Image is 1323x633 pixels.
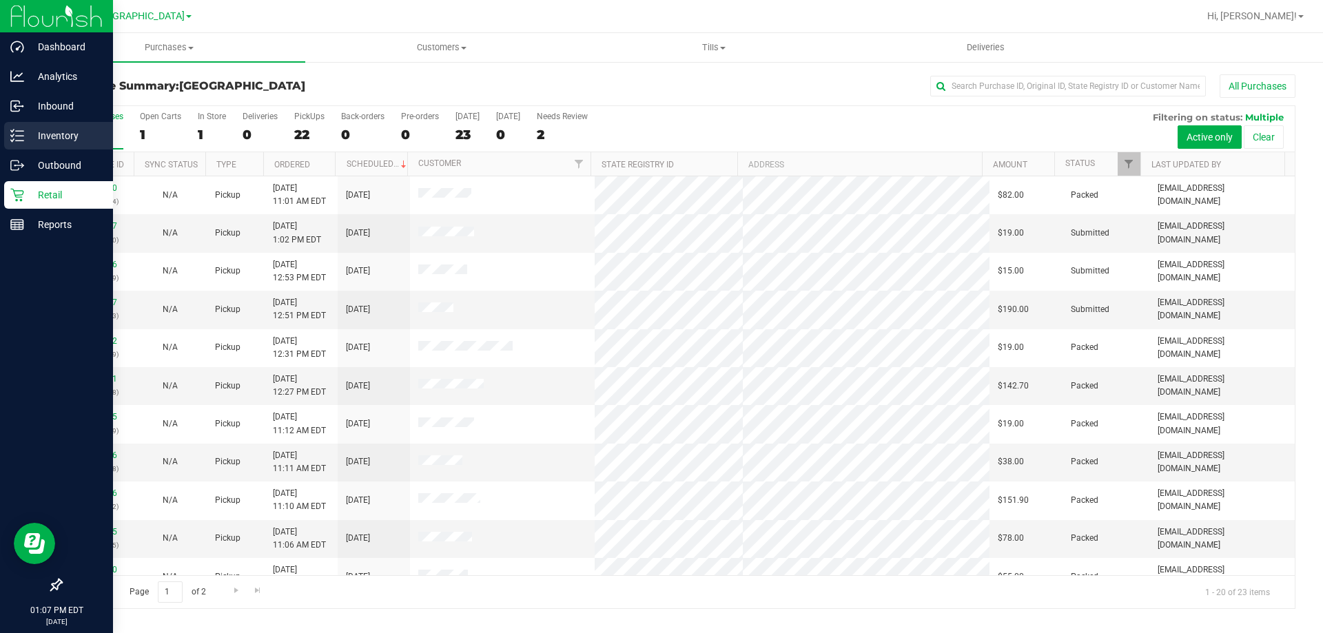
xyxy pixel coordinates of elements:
span: [EMAIL_ADDRESS][DOMAIN_NAME] [1158,296,1286,322]
span: [DATE] 11:06 AM EDT [273,526,326,552]
span: Not Applicable [163,457,178,466]
span: [DATE] 12:27 PM EDT [273,373,326,399]
a: 12023626 [79,488,117,498]
span: Pickup [215,303,240,316]
div: 1 [198,127,226,143]
button: N/A [163,303,178,316]
button: N/A [163,532,178,545]
span: Multiple [1245,112,1284,123]
input: 1 [158,581,183,603]
span: Not Applicable [163,190,178,200]
span: Not Applicable [163,572,178,581]
span: Not Applicable [163,304,178,314]
p: Reports [24,216,107,233]
span: [DATE] 11:12 AM EDT [273,411,326,437]
a: State Registry ID [602,160,674,169]
span: $15.00 [998,264,1024,278]
div: Needs Review [537,112,588,121]
div: 23 [455,127,480,143]
inline-svg: Analytics [10,70,24,83]
span: Packed [1071,455,1098,468]
a: 12023646 [79,450,117,460]
div: 22 [294,127,325,143]
button: N/A [163,570,178,583]
span: Not Applicable [163,495,178,505]
span: Pickup [215,227,240,240]
span: 1 - 20 of 23 items [1194,581,1281,602]
inline-svg: Inbound [10,99,24,113]
span: [EMAIL_ADDRESS][DOMAIN_NAME] [1158,487,1286,513]
a: Sync Status [145,160,198,169]
span: Packed [1071,532,1098,545]
a: Customer [418,158,461,168]
a: 12022230 [79,565,117,574]
span: $142.70 [998,380,1029,393]
div: [DATE] [455,112,480,121]
p: Outbound [24,157,107,174]
button: N/A [163,380,178,393]
span: [GEOGRAPHIC_DATA] [90,10,185,22]
div: In Store [198,112,226,121]
button: Active only [1178,125,1242,149]
a: 12024101 [79,374,117,384]
span: $151.90 [998,494,1029,507]
span: [EMAIL_ADDRESS][DOMAIN_NAME] [1158,563,1286,590]
span: Hi, [PERSON_NAME]! [1207,10,1297,21]
span: Packed [1071,417,1098,430]
span: Submitted [1071,303,1109,316]
a: Amount [993,160,1027,169]
p: 01:07 PM EDT [6,604,107,616]
iframe: Resource center [14,523,55,564]
a: Filter [1118,152,1140,176]
span: [DATE] [346,570,370,583]
button: N/A [163,227,178,240]
button: N/A [163,455,178,468]
p: [DATE] [6,616,107,627]
div: Open Carts [140,112,181,121]
button: N/A [163,189,178,202]
a: Filter [568,152,591,176]
span: Not Applicable [163,381,178,391]
p: Dashboard [24,39,107,55]
span: [DATE] 12:51 PM EDT [273,296,326,322]
a: 12024616 [79,260,117,269]
span: [DATE] 12:53 PM EDT [273,258,326,284]
th: Address [737,152,982,176]
span: [DATE] 11:11 AM EDT [273,449,326,475]
button: N/A [163,417,178,430]
span: Not Applicable [163,342,178,352]
button: All Purchases [1220,74,1295,98]
p: Inbound [24,98,107,114]
span: $19.00 [998,227,1024,240]
span: Not Applicable [163,228,178,238]
div: 2 [537,127,588,143]
span: [DATE] 1:02 PM EDT [273,220,321,246]
span: [DATE] [346,532,370,545]
div: 0 [243,127,278,143]
span: Pickup [215,264,240,278]
a: Go to the next page [226,581,246,600]
span: Not Applicable [163,533,178,543]
span: Packed [1071,380,1098,393]
span: [EMAIL_ADDRESS][DOMAIN_NAME] [1158,258,1286,284]
inline-svg: Retail [10,188,24,202]
span: Pickup [215,380,240,393]
span: [DATE] [346,189,370,202]
div: 0 [341,127,384,143]
inline-svg: Dashboard [10,40,24,54]
span: [EMAIL_ADDRESS][DOMAIN_NAME] [1158,526,1286,552]
a: 12023745 [79,412,117,422]
button: N/A [163,341,178,354]
span: Pickup [215,417,240,430]
span: $78.00 [998,532,1024,545]
a: 12024332 [79,336,117,346]
div: Pre-orders [401,112,439,121]
a: Purchases [33,33,305,62]
span: Tills [578,41,849,54]
span: $55.00 [998,570,1024,583]
h3: Purchase Summary: [61,80,472,92]
button: N/A [163,494,178,507]
span: Filtering on status: [1153,112,1242,123]
span: Pickup [215,189,240,202]
span: Page of 2 [118,581,217,603]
